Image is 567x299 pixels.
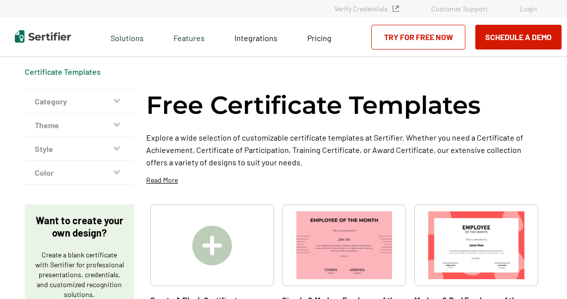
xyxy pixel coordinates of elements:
button: Theme [25,113,134,137]
a: Integrations [234,31,278,43]
button: Category [25,90,134,113]
a: Try for Free Now [371,25,465,50]
div: Breadcrumb [25,67,101,77]
p: Want to create your own design? [35,214,124,239]
h1: Free Certificate Templates [146,89,481,121]
a: Verify Credentials [335,4,399,13]
span: Integrations [234,33,278,43]
img: Sertifier | Digital Credentialing Platform [15,30,71,43]
img: Modern & Red Employee of the Month Certificate Template [428,211,524,279]
a: Login [520,4,537,13]
a: Certificate Templates [25,67,101,76]
p: Read More [146,175,178,185]
img: Simple & Modern Employee of the Month Certificate Template [296,211,393,279]
p: Explore a wide selection of customizable certificate templates at Sertifier. Whether you need a C... [146,131,542,168]
a: Customer Support [431,4,488,13]
span: Solutions [111,31,144,43]
a: Pricing [307,31,332,43]
span: Certificate Templates [25,67,101,77]
span: Features [173,31,205,43]
img: Create A Blank Certificate [192,226,232,265]
button: Color [25,161,134,185]
button: Style [25,137,134,161]
span: Pricing [307,33,332,43]
img: Verified [393,5,399,12]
